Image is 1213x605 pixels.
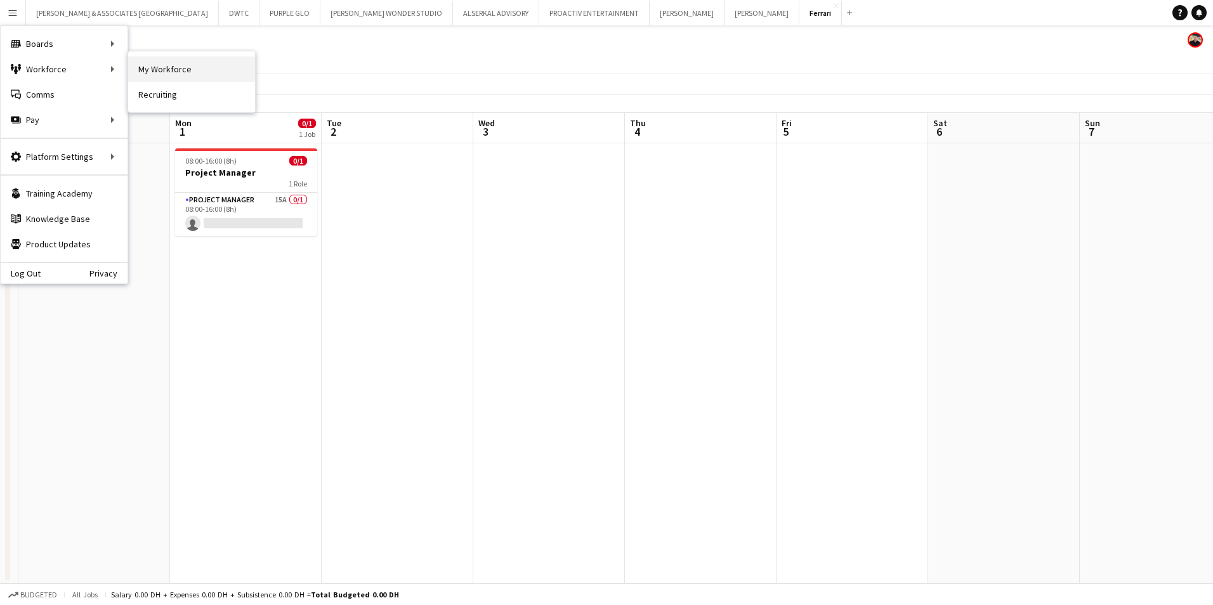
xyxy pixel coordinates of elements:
[219,1,259,25] button: DWTC
[289,179,307,188] span: 1 Role
[725,1,799,25] button: [PERSON_NAME]
[630,117,646,129] span: Thu
[175,193,317,236] app-card-role: Project Manager15A0/108:00-16:00 (8h)
[650,1,725,25] button: [PERSON_NAME]
[298,119,316,128] span: 0/1
[173,124,192,139] span: 1
[111,590,399,599] div: Salary 0.00 DH + Expenses 0.00 DH + Subsistence 0.00 DH =
[539,1,650,25] button: PROACTIV ENTERTAINMENT
[1,82,128,107] a: Comms
[1,56,128,82] div: Workforce
[1,268,41,278] a: Log Out
[26,1,219,25] button: [PERSON_NAME] & ASSOCIATES [GEOGRAPHIC_DATA]
[933,117,947,129] span: Sat
[1,107,128,133] div: Pay
[128,82,255,107] a: Recruiting
[780,124,792,139] span: 5
[175,148,317,236] app-job-card: 08:00-16:00 (8h)0/1Project Manager1 RoleProject Manager15A0/108:00-16:00 (8h)
[1,144,128,169] div: Platform Settings
[327,117,341,129] span: Tue
[89,268,128,278] a: Privacy
[628,124,646,139] span: 4
[1,31,128,56] div: Boards
[931,124,947,139] span: 6
[128,56,255,82] a: My Workforce
[1083,124,1100,139] span: 7
[1,206,128,231] a: Knowledge Base
[1188,32,1203,48] app-user-avatar: Glenn Lloyd
[299,129,315,139] div: 1 Job
[320,1,453,25] button: [PERSON_NAME] WONDER STUDIO
[70,590,100,599] span: All jobs
[175,167,317,178] h3: Project Manager
[1,181,128,206] a: Training Academy
[799,1,842,25] button: Ferrari
[259,1,320,25] button: PURPLE GLO
[1,231,128,257] a: Product Updates
[325,124,341,139] span: 2
[453,1,539,25] button: ALSERKAL ADVISORY
[311,590,399,599] span: Total Budgeted 0.00 DH
[175,117,192,129] span: Mon
[476,124,495,139] span: 3
[478,117,495,129] span: Wed
[782,117,792,129] span: Fri
[20,590,57,599] span: Budgeted
[185,156,237,166] span: 08:00-16:00 (8h)
[1085,117,1100,129] span: Sun
[289,156,307,166] span: 0/1
[6,588,59,602] button: Budgeted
